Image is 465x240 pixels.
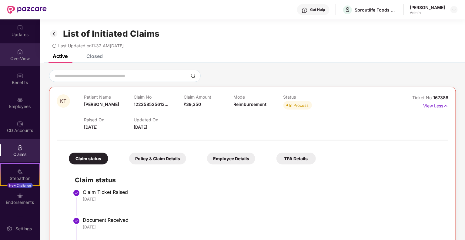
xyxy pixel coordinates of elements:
img: svg+xml;base64,PHN2ZyBpZD0iQ2xhaW0iIHhtbG5zPSJodHRwOi8vd3d3LnczLm9yZy8yMDAwL3N2ZyIgd2lkdGg9IjIwIi... [17,145,23,151]
div: TPA Details [276,153,316,164]
div: In Process [289,102,309,108]
div: Stepathon [1,175,39,181]
img: svg+xml;base64,PHN2ZyBpZD0iU3RlcC1Eb25lLTMyeDMyIiB4bWxucz0iaHR0cDovL3d3dy53My5vcmcvMjAwMC9zdmciIH... [73,217,80,225]
img: svg+xml;base64,PHN2ZyB3aWR0aD0iMzIiIGhlaWdodD0iMzIiIHZpZXdCb3g9IjAgMCAzMiAzMiIgZmlsbD0ibm9uZSIgeG... [49,29,59,39]
div: Policy & Claim Details [129,153,186,164]
img: svg+xml;base64,PHN2ZyB4bWxucz0iaHR0cDovL3d3dy53My5vcmcvMjAwMC9zdmciIHdpZHRoPSIyMSIgaGVpZ2h0PSIyMC... [17,169,23,175]
img: svg+xml;base64,PHN2ZyBpZD0iTXlfT3JkZXJzIiBkYXRhLW5hbWU9Ik15IE9yZGVycyIgeG1sbnM9Imh0dHA6Ly93d3cudz... [17,217,23,223]
div: New Challenge [7,183,33,188]
div: Get Help [310,7,325,12]
img: svg+xml;base64,PHN2ZyBpZD0iRHJvcGRvd24tMzJ4MzIiIHhtbG5zPSJodHRwOi8vd3d3LnczLm9yZy8yMDAwL3N2ZyIgd2... [452,7,457,12]
img: svg+xml;base64,PHN2ZyBpZD0iSG9tZSIgeG1sbnM9Imh0dHA6Ly93d3cudzMub3JnLzIwMDAvc3ZnIiB3aWR0aD0iMjAiIG... [17,49,23,55]
span: 122258525613... [134,102,168,107]
p: Status [283,94,333,100]
p: Updated On [134,117,183,122]
img: svg+xml;base64,PHN2ZyBpZD0iQmVuZWZpdHMiIHhtbG5zPSJodHRwOi8vd3d3LnczLm9yZy8yMDAwL3N2ZyIgd2lkdGg9Ij... [17,73,23,79]
span: redo [52,43,56,48]
p: Mode [233,94,283,100]
p: Claim No [134,94,183,100]
h1: List of Initiated Claims [63,29,160,39]
img: svg+xml;base64,PHN2ZyBpZD0iU2V0dGluZy0yMHgyMCIgeG1sbnM9Imh0dHA6Ly93d3cudzMub3JnLzIwMDAvc3ZnIiB3aW... [6,226,12,232]
img: svg+xml;base64,PHN2ZyBpZD0iSGVscC0zMngzMiIgeG1sbnM9Imh0dHA6Ly93d3cudzMub3JnLzIwMDAvc3ZnIiB3aWR0aD... [302,7,308,13]
div: Admin [410,10,445,15]
span: 167386 [433,95,448,100]
img: svg+xml;base64,PHN2ZyB4bWxucz0iaHR0cDovL3d3dy53My5vcmcvMjAwMC9zdmciIHdpZHRoPSIxNyIgaGVpZ2h0PSIxNy... [443,103,448,109]
img: svg+xml;base64,PHN2ZyBpZD0iU2VhcmNoLTMyeDMyIiB4bWxucz0iaHR0cDovL3d3dy53My5vcmcvMjAwMC9zdmciIHdpZH... [191,73,196,78]
span: S [346,6,350,13]
img: svg+xml;base64,PHN2ZyBpZD0iVXBkYXRlZCIgeG1sbnM9Imh0dHA6Ly93d3cudzMub3JnLzIwMDAvc3ZnIiB3aWR0aD0iMj... [17,25,23,31]
div: [PERSON_NAME] [410,5,445,10]
div: Claim status [69,153,108,164]
img: svg+xml;base64,PHN2ZyBpZD0iU3RlcC1Eb25lLTMyeDMyIiB4bWxucz0iaHR0cDovL3d3dy53My5vcmcvMjAwMC9zdmciIH... [73,189,80,197]
img: svg+xml;base64,PHN2ZyBpZD0iRW1wbG95ZWVzIiB4bWxucz0iaHR0cDovL3d3dy53My5vcmcvMjAwMC9zdmciIHdpZHRoPS... [17,97,23,103]
span: [DATE] [84,124,98,130]
p: Claim Amount [184,94,233,100]
span: Ticket No [412,95,433,100]
div: Closed [86,53,103,59]
span: [DATE] [134,124,147,130]
span: ₹39,350 [184,102,201,107]
div: Active [53,53,68,59]
span: Reimbursement [233,102,266,107]
span: KT [60,99,67,104]
img: svg+xml;base64,PHN2ZyBpZD0iRW5kb3JzZW1lbnRzIiB4bWxucz0iaHR0cDovL3d3dy53My5vcmcvMjAwMC9zdmciIHdpZH... [17,193,23,199]
p: Patient Name [84,94,134,100]
div: Sproutlife Foods Private Limited [355,7,397,13]
p: View Less [423,101,448,109]
div: Claim Ticket Raised [83,189,442,195]
span: Last Updated on 11:32 AM[DATE] [58,43,124,48]
div: Employee Details [207,153,255,164]
p: Raised On [84,117,134,122]
h2: Claim status [75,175,442,185]
img: svg+xml;base64,PHN2ZyBpZD0iQ0RfQWNjb3VudHMiIGRhdGEtbmFtZT0iQ0QgQWNjb3VudHMiIHhtbG5zPSJodHRwOi8vd3... [17,121,23,127]
div: Settings [14,226,34,232]
span: [PERSON_NAME] [84,102,119,107]
div: Document Received [83,217,442,223]
img: New Pazcare Logo [7,6,47,14]
div: [DATE] [83,196,442,202]
div: [DATE] [83,224,442,230]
